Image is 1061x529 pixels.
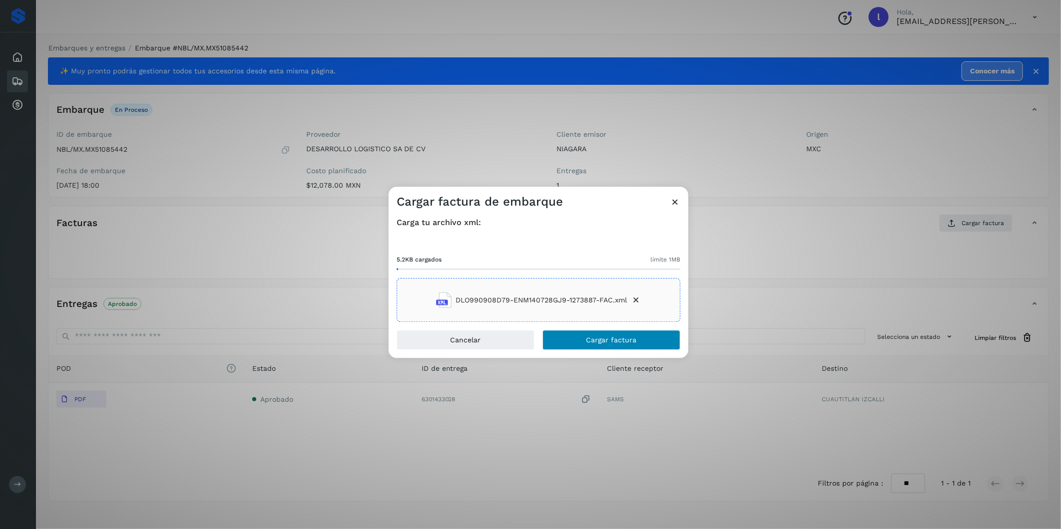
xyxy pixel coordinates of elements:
h4: Carga tu archivo xml: [397,218,680,227]
span: Cancelar [451,337,481,344]
button: Cancelar [397,330,534,350]
button: Cargar factura [542,330,680,350]
span: DLO990908D79-ENM140728GJ9-1273887-FAC.xml [456,295,627,305]
span: 5.2KB cargados [397,256,442,264]
span: límite 1MB [650,256,680,264]
h3: Cargar factura de embarque [397,195,563,209]
span: Cargar factura [586,337,637,344]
